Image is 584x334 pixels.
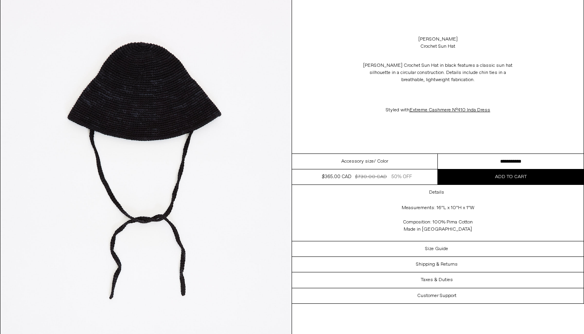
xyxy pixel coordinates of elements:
h3: Details [429,190,444,195]
a: [PERSON_NAME] [418,36,458,43]
div: $365.00 CAD [322,173,351,181]
span: Add to cart [495,174,527,180]
p: Styled with [358,103,517,118]
div: 50% OFF [391,173,412,181]
span: Accessory size [341,158,374,165]
h3: Customer Support [417,293,456,299]
button: Add to cart [438,169,584,184]
a: Extreme Cashmere N°410 Inda Dress [410,107,490,113]
h3: Taxes & Duties [421,277,453,283]
span: / Color [374,158,388,165]
h3: Shipping & Returns [416,262,458,267]
h3: Size Guide [425,246,448,252]
div: $730.00 CAD [355,173,387,181]
p: [PERSON_NAME] Crochet Sun Hat in black features a classic sun hat silhouette in a circular constr... [358,58,517,87]
div: Crochet Sun Hat [420,43,455,50]
div: Measurements: 16”L x 10”H x 1”W Composition: 100% Pima Cotton Made in [GEOGRAPHIC_DATA] [358,200,517,241]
